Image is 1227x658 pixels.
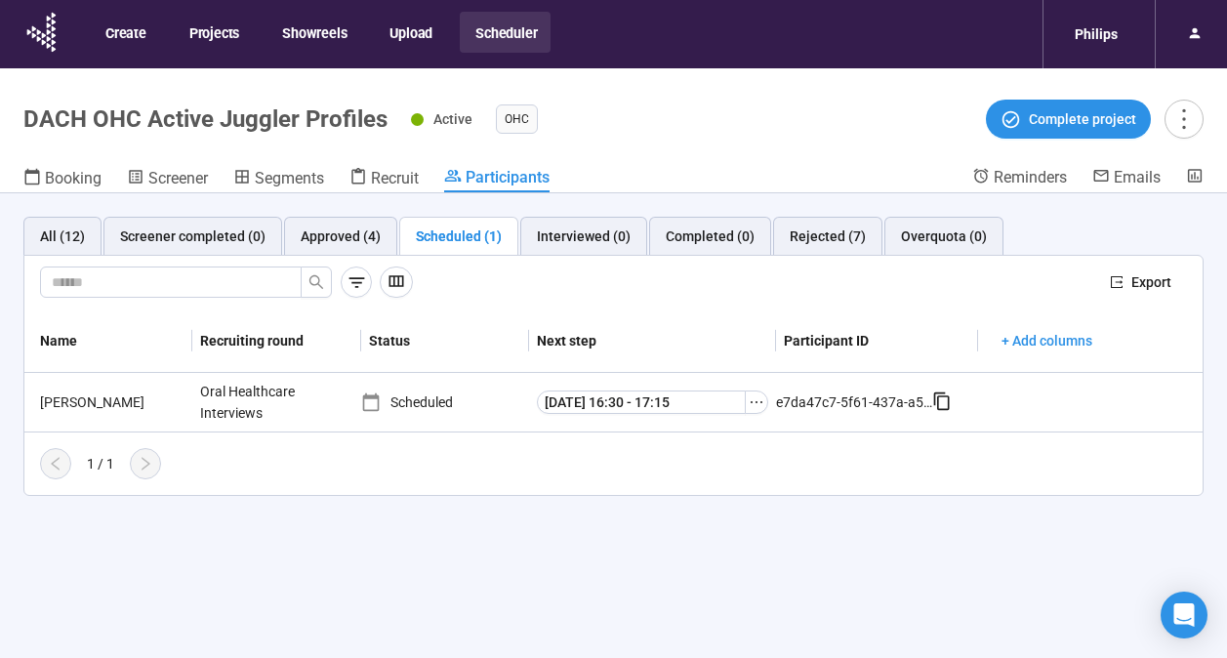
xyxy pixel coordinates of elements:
span: left [48,456,63,472]
button: [DATE] 16:30 - 17:15 [537,391,746,414]
span: Reminders [994,168,1067,186]
span: OHC [505,109,529,129]
span: Booking [45,169,102,187]
div: Screener completed (0) [120,226,266,247]
a: Recruit [349,167,419,192]
div: Completed (0) [666,226,755,247]
span: Recruit [371,169,419,187]
button: search [301,267,332,298]
button: Projects [174,12,253,53]
a: Booking [23,167,102,192]
span: + Add columns [1002,330,1092,351]
h1: DACH OHC Active Juggler Profiles [23,105,388,133]
span: [DATE] 16:30 - 17:15 [545,391,670,413]
button: right [130,448,161,479]
div: 1 / 1 [87,453,114,474]
span: search [308,274,324,290]
th: Recruiting round [192,309,360,373]
div: e7da47c7-5f61-437a-a5fb-2ffce2f33f76 [776,391,932,413]
div: Open Intercom Messenger [1161,592,1207,638]
span: more [1170,105,1197,132]
div: Philips [1063,16,1129,53]
span: Emails [1114,168,1161,186]
span: Segments [255,169,324,187]
div: Rejected (7) [790,226,866,247]
div: Oral Healthcare Interviews [192,373,339,432]
th: Participant ID [776,309,978,373]
th: Status [361,309,529,373]
span: Active [433,111,472,127]
a: Participants [444,167,550,192]
div: [PERSON_NAME] [32,391,192,413]
span: Export [1131,271,1171,293]
button: Create [90,12,160,53]
button: + Add columns [986,325,1108,356]
button: Complete project [986,100,1151,139]
div: Overquota (0) [901,226,987,247]
div: All (12) [40,226,85,247]
button: more [1165,100,1204,139]
button: Upload [374,12,446,53]
a: Emails [1092,167,1161,190]
span: ellipsis [749,394,764,410]
th: Next step [529,309,776,373]
span: Participants [466,168,550,186]
span: Complete project [1029,108,1136,130]
a: Reminders [972,167,1067,190]
button: exportExport [1094,267,1187,298]
button: Scheduler [460,12,551,53]
div: Scheduled [361,391,529,413]
span: Screener [148,169,208,187]
a: Screener [127,167,208,192]
div: Approved (4) [301,226,381,247]
a: Segments [233,167,324,192]
button: left [40,448,71,479]
button: Showreels [266,12,360,53]
th: Name [24,309,192,373]
div: Interviewed (0) [537,226,631,247]
div: Scheduled (1) [416,226,502,247]
button: ellipsis [745,391,768,414]
span: right [138,456,153,472]
span: export [1110,275,1124,289]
